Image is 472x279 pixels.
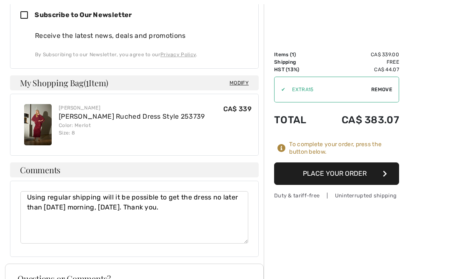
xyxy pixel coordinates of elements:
[86,77,89,87] span: 1
[20,191,248,244] textarea: Comments
[10,75,259,90] h4: My Shopping Bag
[230,79,249,87] span: Modify
[223,105,252,113] span: CA$ 339
[319,106,399,134] td: CA$ 383.07
[275,86,285,93] div: ✔
[35,31,248,41] div: Receive the latest news, deals and promotions
[292,52,294,57] span: 1
[274,58,319,66] td: Shipping
[10,162,259,177] h4: Comments
[319,51,399,58] td: CA$ 339.00
[59,112,205,120] a: [PERSON_NAME] Ruched Dress Style 253739
[160,52,196,57] a: Privacy Policy
[285,77,371,102] input: Promo code
[24,104,52,145] img: Maxi Sheath Ruched Dress Style 253739
[289,141,399,156] div: To complete your order, press the button below.
[274,192,399,199] div: Duty & tariff-free | Uninterrupted shipping
[319,66,399,73] td: CA$ 44.07
[319,58,399,66] td: Free
[59,104,205,112] div: [PERSON_NAME]
[35,51,248,58] div: By Subscribing to our Newsletter, you agree to our .
[84,77,108,88] span: ( Item)
[274,106,319,134] td: Total
[35,11,132,19] span: Subscribe to Our Newsletter
[59,122,205,137] div: Color: Merlot Size: 8
[274,162,399,185] button: Place Your Order
[274,66,319,73] td: HST (13%)
[274,51,319,58] td: Items ( )
[371,86,392,93] span: Remove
